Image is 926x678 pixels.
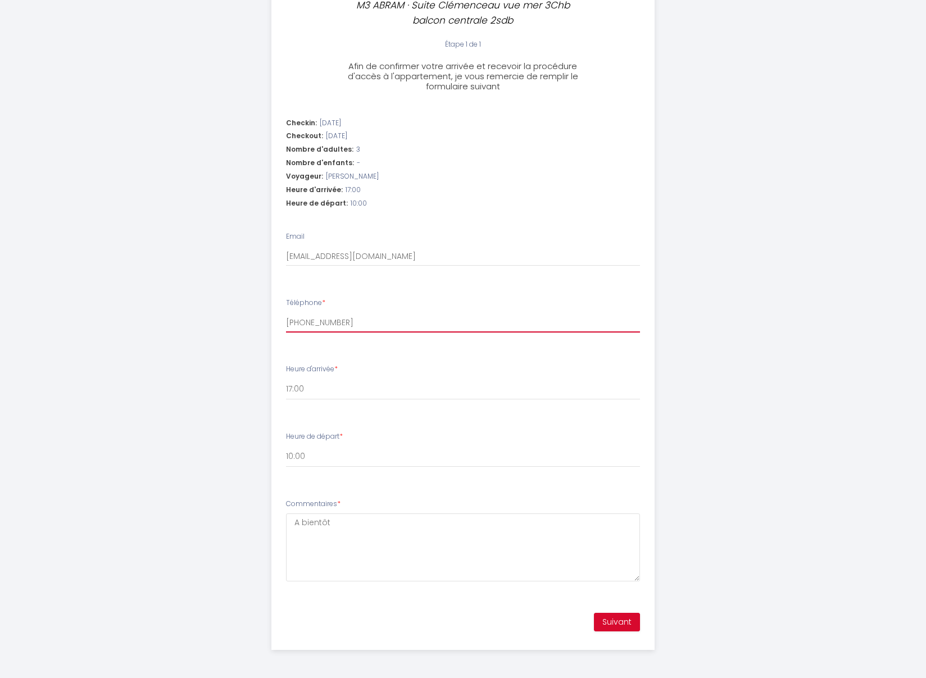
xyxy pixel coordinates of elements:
[348,60,578,92] span: Afin de confirmer votre arrivée et recevoir la procédure d'accès à l'appartement, je vous remerci...
[351,198,367,209] span: 10:00
[326,131,347,142] span: [DATE]
[286,131,323,142] span: Checkout:
[320,118,341,129] span: [DATE]
[286,171,323,182] span: Voyageur:
[357,158,360,169] span: -
[346,185,361,195] span: 17:00
[286,144,353,155] span: Nombre d'adultes:
[326,171,379,182] span: [PERSON_NAME]
[445,39,481,49] span: Étape 1 de 1
[286,364,338,375] label: Heure d'arrivée
[286,185,343,195] span: Heure d'arrivée:
[356,144,360,155] span: 3
[286,158,354,169] span: Nombre d'enfants:
[286,431,343,442] label: Heure de départ
[286,198,348,209] span: Heure de départ:
[286,499,341,509] label: Commentaires
[286,298,325,308] label: Téléphone
[286,231,305,242] label: Email
[286,118,317,129] span: Checkin:
[594,613,640,632] button: Suivant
